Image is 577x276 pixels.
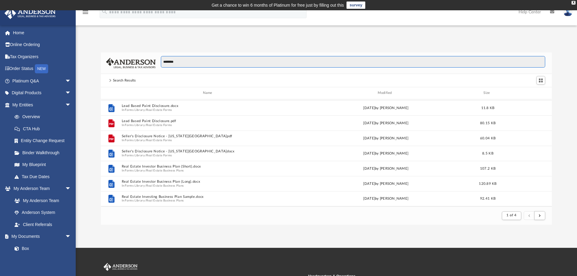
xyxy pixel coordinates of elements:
a: menu [82,12,89,16]
button: Real Estate Forms [146,123,172,127]
a: Binder Walkthrough [8,147,80,159]
img: User Pic [563,8,572,16]
a: Box [8,242,74,254]
button: Real Estate Forms [146,153,172,157]
a: Platinum Q&Aarrow_drop_down [4,75,80,87]
button: Forms Library [125,108,145,112]
span: / [145,138,146,142]
a: Tax Due Dates [8,171,80,183]
button: Forms Library [125,168,145,172]
span: 11.8 KB [481,106,494,109]
div: [DATE] by [PERSON_NAME] [299,105,473,111]
button: Real Estate Investor Business Plan (Long).docx [121,180,296,184]
div: NEW [35,64,48,73]
span: arrow_drop_down [65,99,77,111]
button: Real Estate Forms [146,108,172,112]
a: My Anderson Teamarrow_drop_down [4,183,77,195]
button: Forms Library [125,184,145,188]
div: [DATE] by [PERSON_NAME] [299,151,473,156]
a: CTA Hub [8,123,80,135]
button: Real Estate Business Plans [146,168,184,172]
div: Modified [298,90,473,96]
span: In [121,153,296,157]
a: Digital Productsarrow_drop_down [4,87,80,99]
div: close [572,1,575,5]
a: Order StatusNEW [4,63,80,75]
span: arrow_drop_down [65,183,77,195]
span: 8.5 KB [482,151,493,155]
div: Get a chance to win 6 months of Platinum for free just by filling out this [212,2,344,9]
div: grid [101,99,552,206]
span: In [121,138,296,142]
div: [DATE] by [PERSON_NAME] [299,120,473,126]
a: Tax Organizers [4,51,80,63]
span: 107.2 KB [480,167,496,170]
div: Size [476,90,500,96]
button: Seller's Disclosure Notice - [US_STATE][GEOGRAPHIC_DATA]pdf [121,134,296,138]
span: In [121,108,296,112]
span: arrow_drop_down [65,231,77,243]
span: 60.04 KB [480,136,496,140]
img: Anderson Advisors Platinum Portal [3,7,58,19]
i: menu [82,8,89,16]
span: In [121,199,296,203]
span: 80.15 KB [480,121,496,125]
div: id [502,90,545,96]
button: Switch to Grid View [536,76,545,85]
a: Client Referrals [8,218,77,231]
span: In [121,184,296,188]
span: 1 of 4 [506,214,516,217]
button: Forms Library [125,138,145,142]
span: arrow_drop_down [65,87,77,99]
button: Real Estate Forms [146,138,172,142]
a: Meeting Minutes [8,254,77,267]
span: In [121,168,296,172]
div: [DATE] by [PERSON_NAME] [299,196,473,201]
button: Forms Library [125,123,145,127]
div: id [104,90,119,96]
div: [DATE] by [PERSON_NAME] [299,166,473,171]
div: Name [121,90,296,96]
div: [DATE] by [PERSON_NAME] [299,135,473,141]
button: Real Estate Investor Business Plan (Short).docx [121,165,296,168]
span: / [145,184,146,188]
span: 120.89 KB [479,182,496,185]
a: Anderson System [8,207,77,219]
img: Anderson Advisors Platinum Portal [102,263,139,271]
span: 92.41 KB [480,197,496,200]
a: My Blueprint [8,159,77,171]
input: Search files and folders [161,56,545,68]
i: search [101,8,108,15]
span: / [145,168,146,172]
a: survey [347,2,365,9]
button: Lead Based Paint Disclosure.docx [121,104,296,108]
button: Lead Based Paint Disclosure.pdf [121,119,296,123]
button: Forms Library [125,153,145,157]
div: Search Results [113,78,136,83]
span: arrow_drop_down [65,75,77,87]
button: Forms Library [125,199,145,203]
span: / [145,108,146,112]
span: / [145,153,146,157]
div: [DATE] by [PERSON_NAME] [299,181,473,186]
span: In [121,123,296,127]
a: Overview [8,111,80,123]
a: Entity Change Request [8,135,80,147]
span: / [145,123,146,127]
a: My Documentsarrow_drop_down [4,231,77,243]
button: Seller's Disclosure Notice - [US_STATE][GEOGRAPHIC_DATA]docx [121,149,296,153]
a: My Anderson Team [8,195,74,207]
button: 1 of 4 [502,211,521,220]
button: Real Estate Investing Business Plan Sample.docx [121,195,296,199]
span: / [145,199,146,203]
a: Online Ordering [4,39,80,51]
button: Real Estate Business Plans [146,184,184,188]
button: Real Estate Business Plans [146,199,184,203]
a: Home [4,27,80,39]
a: My Entitiesarrow_drop_down [4,99,80,111]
